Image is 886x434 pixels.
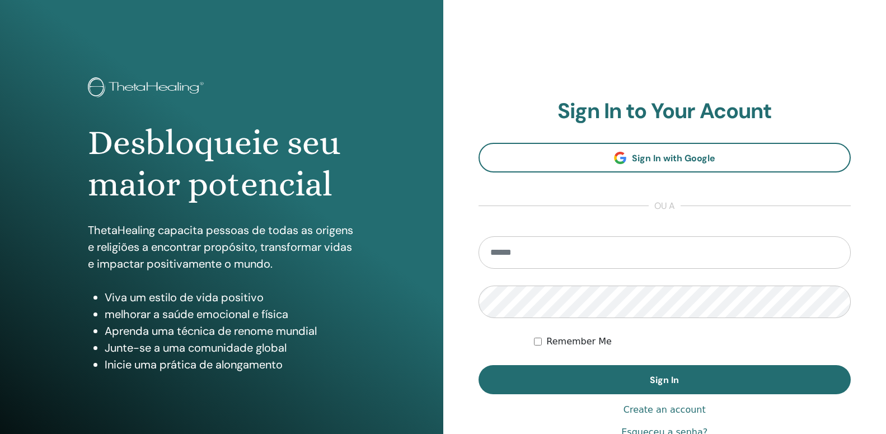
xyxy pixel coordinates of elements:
[479,99,851,124] h2: Sign In to Your Acount
[105,323,355,339] li: Aprenda uma técnica de renome mundial
[88,122,355,206] h1: Desbloqueie seu maior potencial
[479,365,851,394] button: Sign In
[534,335,851,348] div: Keep me authenticated indefinitely or until I manually logout
[105,356,355,373] li: Inicie uma prática de alongamento
[649,199,681,213] span: ou a
[650,374,679,386] span: Sign In
[479,143,851,172] a: Sign In with Google
[105,339,355,356] li: Junte-se a uma comunidade global
[632,152,715,164] span: Sign In with Google
[624,403,706,417] a: Create an account
[105,289,355,306] li: Viva um estilo de vida positivo
[88,222,355,272] p: ThetaHealing capacita pessoas de todas as origens e religiões a encontrar propósito, transformar ...
[546,335,612,348] label: Remember Me
[105,306,355,323] li: melhorar a saúde emocional e física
